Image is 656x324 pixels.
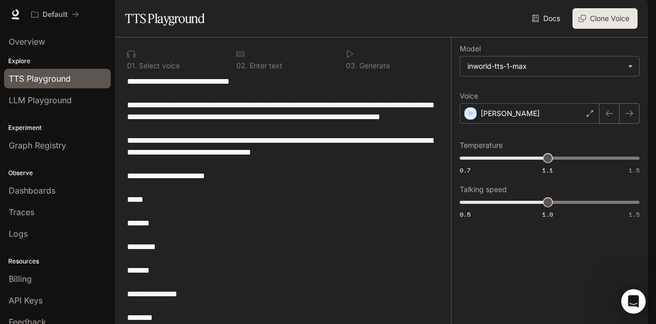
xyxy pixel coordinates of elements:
button: Clone Voice [572,8,638,29]
div: inworld-tts-1-max [467,61,623,71]
iframe: Intercom live chat [621,289,646,314]
span: 0.7 [460,166,470,175]
p: Temperature [460,142,503,149]
button: All workspaces [27,4,84,25]
p: Talking speed [460,186,507,193]
p: Generate [357,62,390,69]
p: 0 3 . [346,62,357,69]
h1: TTS Playground [125,8,204,29]
p: 0 2 . [236,62,248,69]
a: Docs [530,8,564,29]
span: 1.0 [542,210,553,219]
p: 0 1 . [127,62,137,69]
span: 0.5 [460,210,470,219]
p: Enter text [248,62,282,69]
p: [PERSON_NAME] [481,108,540,119]
span: 1.1 [542,166,553,175]
div: inworld-tts-1-max [460,56,639,76]
p: Model [460,45,481,52]
p: Default [43,10,68,19]
span: 1.5 [629,210,640,219]
p: Voice [460,92,478,100]
span: 1.5 [629,166,640,175]
p: Select voice [137,62,180,69]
